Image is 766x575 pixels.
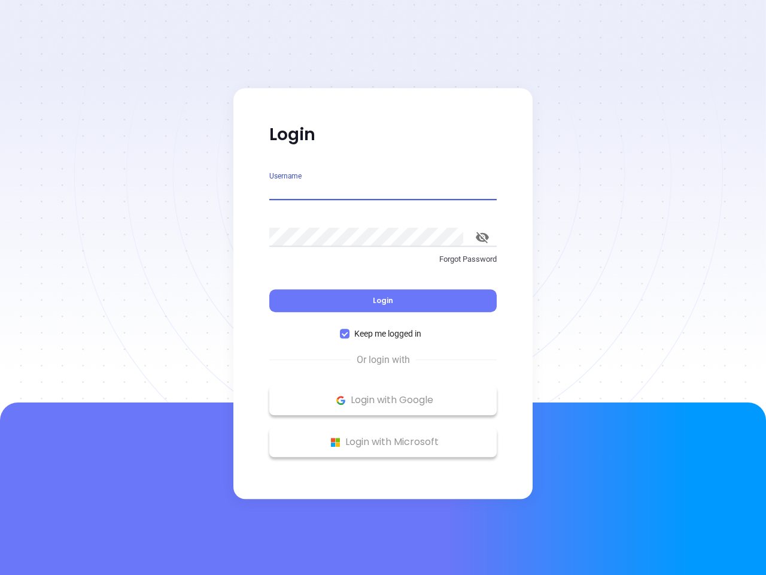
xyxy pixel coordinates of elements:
[351,353,416,367] span: Or login with
[275,433,491,451] p: Login with Microsoft
[373,295,393,305] span: Login
[275,391,491,409] p: Login with Google
[269,124,497,146] p: Login
[349,327,426,340] span: Keep me logged in
[269,385,497,415] button: Google Logo Login with Google
[269,289,497,312] button: Login
[328,435,343,450] img: Microsoft Logo
[269,253,497,275] a: Forgot Password
[269,172,302,180] label: Username
[468,223,497,252] button: toggle password visibility
[269,427,497,457] button: Microsoft Logo Login with Microsoft
[269,253,497,265] p: Forgot Password
[333,393,348,408] img: Google Logo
